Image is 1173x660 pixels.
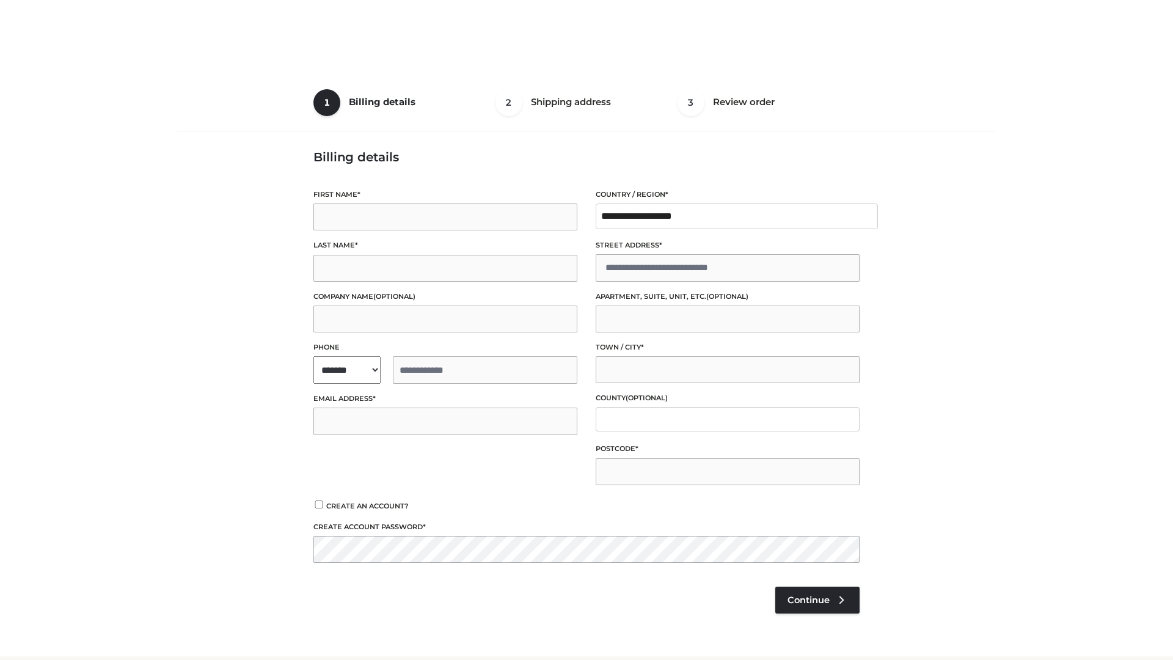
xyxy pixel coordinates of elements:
span: (optional) [626,394,668,402]
label: Town / City [596,342,860,353]
h3: Billing details [313,150,860,164]
label: County [596,392,860,404]
span: 3 [678,89,704,116]
label: Street address [596,240,860,251]
label: Email address [313,393,577,405]
label: Country / Region [596,189,860,200]
label: Postcode [596,443,860,455]
label: Company name [313,291,577,302]
label: Create account password [313,521,860,533]
span: Continue [787,595,830,606]
span: (optional) [373,292,415,301]
span: 1 [313,89,340,116]
span: 2 [495,89,522,116]
label: First name [313,189,577,200]
span: Shipping address [531,96,611,108]
label: Phone [313,342,577,353]
span: (optional) [706,292,748,301]
a: Continue [775,587,860,614]
span: Billing details [349,96,415,108]
span: Review order [713,96,775,108]
span: Create an account? [326,502,409,510]
label: Last name [313,240,577,251]
input: Create an account? [313,501,324,508]
label: Apartment, suite, unit, etc. [596,291,860,302]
